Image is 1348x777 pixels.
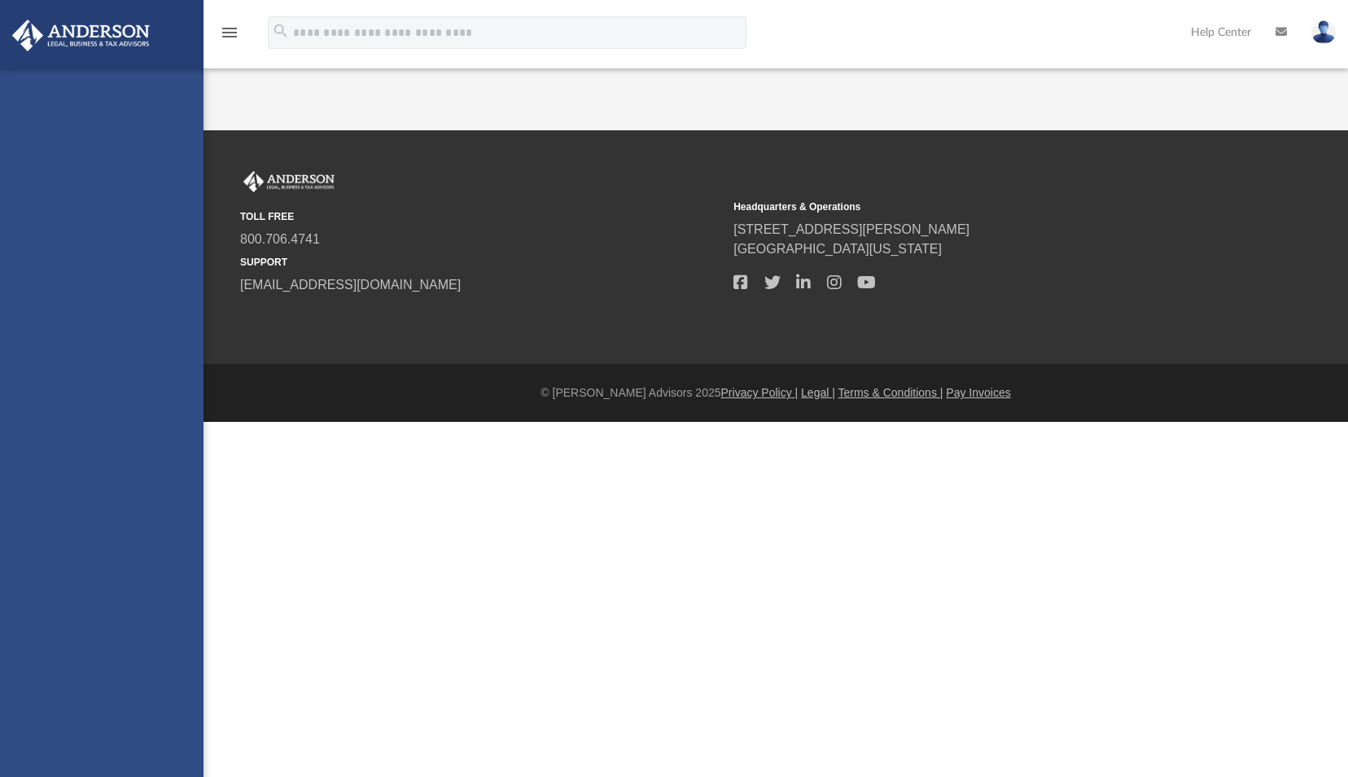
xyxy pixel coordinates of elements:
small: SUPPORT [240,255,722,270]
small: Headquarters & Operations [733,200,1215,214]
img: User Pic [1311,20,1336,44]
a: Legal | [801,386,835,399]
a: [EMAIL_ADDRESS][DOMAIN_NAME] [240,278,461,292]
a: Terms & Conditions | [838,386,943,399]
a: [GEOGRAPHIC_DATA][US_STATE] [733,242,942,256]
i: search [272,22,290,40]
img: Anderson Advisors Platinum Portal [7,20,155,51]
a: 800.706.4741 [240,232,320,246]
a: Privacy Policy | [721,386,799,399]
a: Pay Invoices [946,386,1010,399]
div: © [PERSON_NAME] Advisors 2025 [204,384,1348,402]
a: [STREET_ADDRESS][PERSON_NAME] [733,222,969,236]
img: Anderson Advisors Platinum Portal [240,171,338,192]
i: menu [220,23,239,42]
a: menu [220,31,239,42]
small: TOLL FREE [240,209,722,224]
